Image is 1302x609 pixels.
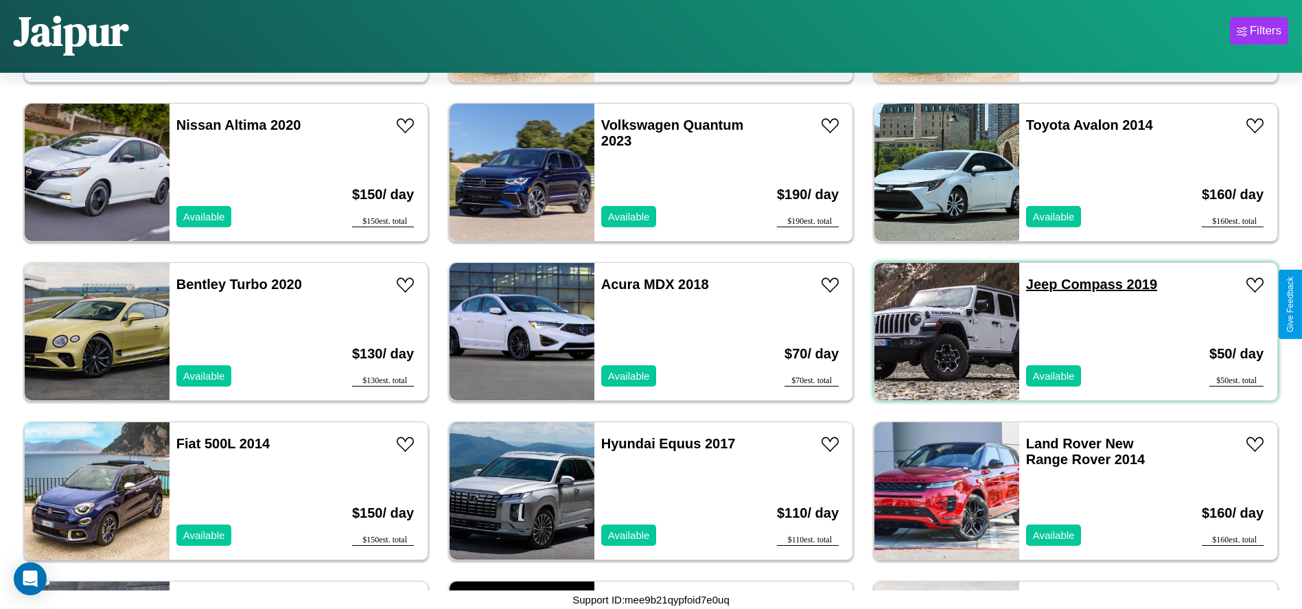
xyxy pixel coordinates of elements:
h3: $ 160 / day [1202,492,1264,535]
div: $ 110 est. total [777,535,839,546]
p: Available [183,367,225,385]
div: $ 160 est. total [1202,535,1264,546]
div: Filters [1250,24,1281,38]
a: Fiat 500L 2014 [176,436,270,451]
p: Support ID: mee9b21qypfoid7e0uq [572,590,730,609]
p: Available [608,526,650,544]
p: Available [608,207,650,226]
h3: $ 110 / day [777,492,839,535]
div: $ 70 est. total [784,376,839,387]
div: $ 160 est. total [1202,216,1264,227]
div: Give Feedback [1286,277,1295,332]
p: Available [608,367,650,385]
a: Land Rover New Range Rover 2014 [1026,436,1145,467]
h3: $ 190 / day [777,173,839,216]
p: Available [183,526,225,544]
a: Toyota Avalon 2014 [1026,117,1153,133]
a: Acura MDX 2018 [601,277,709,292]
div: $ 190 est. total [777,216,839,227]
div: Open Intercom Messenger [14,562,47,595]
h3: $ 150 / day [352,173,414,216]
p: Available [1033,367,1075,385]
p: Available [183,207,225,226]
div: $ 130 est. total [352,376,414,387]
p: Available [1033,526,1075,544]
a: Bentley Turbo 2020 [176,277,302,292]
button: Filters [1230,17,1288,45]
p: Available [1033,207,1075,226]
h3: $ 50 / day [1209,332,1264,376]
h3: $ 70 / day [784,332,839,376]
a: Jeep Compass 2019 [1026,277,1157,292]
h3: $ 160 / day [1202,173,1264,216]
div: $ 150 est. total [352,216,414,227]
h3: $ 130 / day [352,332,414,376]
h1: Jaipur [14,3,128,59]
a: Volkswagen Quantum 2023 [601,117,743,148]
a: Hyundai Equus 2017 [601,436,736,451]
h3: $ 150 / day [352,492,414,535]
div: $ 50 est. total [1209,376,1264,387]
a: Nissan Altima 2020 [176,117,301,133]
div: $ 150 est. total [352,535,414,546]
